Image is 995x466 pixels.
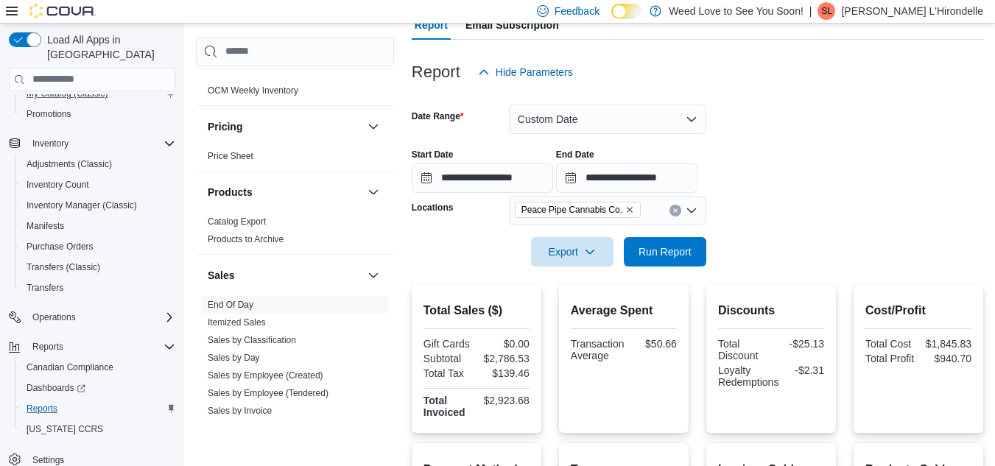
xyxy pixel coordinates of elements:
[21,217,70,235] a: Manifests
[15,236,181,257] button: Purchase Orders
[208,353,260,363] a: Sales by Day
[412,63,460,81] h3: Report
[21,420,175,438] span: Washington CCRS
[865,353,915,364] div: Total Profit
[21,217,175,235] span: Manifests
[32,311,76,323] span: Operations
[21,279,175,297] span: Transfers
[27,403,57,414] span: Reports
[365,52,382,70] button: OCM
[365,118,382,135] button: Pricing
[27,179,89,191] span: Inventory Count
[27,361,113,373] span: Canadian Compliance
[15,174,181,195] button: Inventory Count
[208,151,253,161] a: Price Sheet
[479,367,530,379] div: $139.46
[784,364,824,376] div: -$2.31
[611,19,612,20] span: Dark Mode
[32,341,63,353] span: Reports
[208,406,272,416] a: Sales by Invoice
[423,353,474,364] div: Subtotal
[472,57,579,87] button: Hide Parameters
[15,104,181,124] button: Promotions
[27,338,69,356] button: Reports
[630,338,676,350] div: $50.66
[208,388,328,398] a: Sales by Employee (Tendered)
[21,379,175,397] span: Dashboards
[208,216,266,227] a: Catalog Export
[15,154,181,174] button: Adjustments (Classic)
[208,150,253,162] span: Price Sheet
[15,419,181,439] button: [US_STATE] CCRS
[21,379,91,397] a: Dashboards
[21,400,63,417] a: Reports
[21,238,99,255] a: Purchase Orders
[841,2,983,20] p: [PERSON_NAME] L'Hirondelle
[571,338,625,361] div: Transaction Average
[423,302,530,320] h2: Total Sales ($)
[208,299,253,311] span: End Of Day
[27,382,85,394] span: Dashboards
[921,353,971,364] div: $940.70
[556,163,697,193] input: Press the down key to open a popover containing a calendar.
[27,241,94,253] span: Purchase Orders
[21,176,95,194] a: Inventory Count
[423,338,474,350] div: Gift Cards
[208,119,362,134] button: Pricing
[21,258,175,276] span: Transfers (Classic)
[479,395,530,406] div: $2,923.68
[531,237,613,266] button: Export
[27,338,175,356] span: Reports
[27,200,137,211] span: Inventory Manager (Classic)
[21,155,118,173] a: Adjustments (Classic)
[21,238,175,255] span: Purchase Orders
[21,420,109,438] a: [US_STATE] CCRS
[821,2,832,20] span: SL
[208,268,235,283] h3: Sales
[208,317,266,328] span: Itemized Sales
[27,308,82,326] button: Operations
[41,32,175,62] span: Load All Apps in [GEOGRAPHIC_DATA]
[27,308,175,326] span: Operations
[208,370,323,381] a: Sales by Employee (Created)
[809,2,812,20] p: |
[15,257,181,278] button: Transfers (Classic)
[21,155,175,173] span: Adjustments (Classic)
[196,147,394,171] div: Pricing
[15,216,181,236] button: Manifests
[208,119,242,134] h3: Pricing
[208,185,253,200] h3: Products
[865,302,971,320] h2: Cost/Profit
[208,334,296,346] span: Sales by Classification
[556,149,594,160] label: End Date
[669,2,804,20] p: Weed Love to See You Soon!
[365,183,382,201] button: Products
[21,258,106,276] a: Transfers (Classic)
[15,83,181,104] button: My Catalog (Classic)
[718,338,768,361] div: Total Discount
[496,65,573,80] span: Hide Parameters
[208,185,362,200] button: Products
[27,423,103,435] span: [US_STATE] CCRS
[29,4,96,18] img: Cova
[423,395,465,418] strong: Total Invoiced
[208,234,284,244] a: Products to Archive
[27,282,63,294] span: Transfers
[208,85,298,96] span: OCM Weekly Inventory
[921,338,971,350] div: $1,845.83
[196,213,394,254] div: Products
[465,10,559,40] span: Email Subscription
[3,307,181,328] button: Operations
[208,300,253,310] a: End Of Day
[208,268,362,283] button: Sales
[412,202,454,213] label: Locations
[21,105,77,123] a: Promotions
[27,261,100,273] span: Transfers (Classic)
[479,353,530,364] div: $2,786.53
[611,4,642,19] input: Dark Mode
[15,195,181,216] button: Inventory Manager (Classic)
[21,105,175,123] span: Promotions
[865,338,915,350] div: Total Cost
[818,2,835,20] div: Sheila L'Hirondelle
[669,205,681,216] button: Clear input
